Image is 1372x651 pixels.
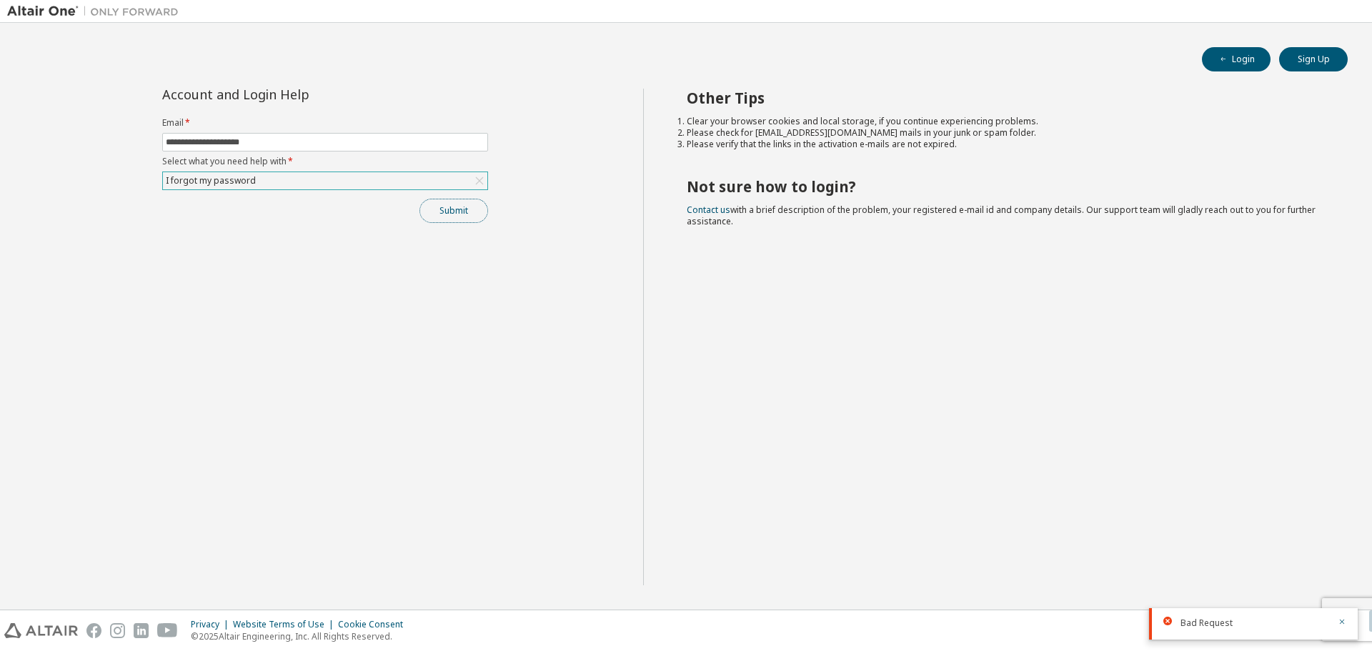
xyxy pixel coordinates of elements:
div: Cookie Consent [338,619,412,630]
img: facebook.svg [86,623,101,638]
div: Privacy [191,619,233,630]
div: Account and Login Help [162,89,423,100]
span: with a brief description of the problem, your registered e-mail id and company details. Our suppo... [687,204,1316,227]
li: Please verify that the links in the activation e-mails are not expired. [687,139,1323,150]
h2: Other Tips [687,89,1323,107]
div: I forgot my password [163,172,487,189]
label: Select what you need help with [162,156,488,167]
h2: Not sure how to login? [687,177,1323,196]
img: altair_logo.svg [4,623,78,638]
button: Sign Up [1279,47,1348,71]
li: Please check for [EMAIL_ADDRESS][DOMAIN_NAME] mails in your junk or spam folder. [687,127,1323,139]
p: © 2025 Altair Engineering, Inc. All Rights Reserved. [191,630,412,642]
li: Clear your browser cookies and local storage, if you continue experiencing problems. [687,116,1323,127]
img: youtube.svg [157,623,178,638]
img: linkedin.svg [134,623,149,638]
label: Email [162,117,488,129]
a: Contact us [687,204,730,216]
img: instagram.svg [110,623,125,638]
img: Altair One [7,4,186,19]
button: Login [1202,47,1271,71]
span: Bad Request [1180,617,1233,629]
div: Website Terms of Use [233,619,338,630]
div: I forgot my password [164,173,258,189]
button: Submit [419,199,488,223]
